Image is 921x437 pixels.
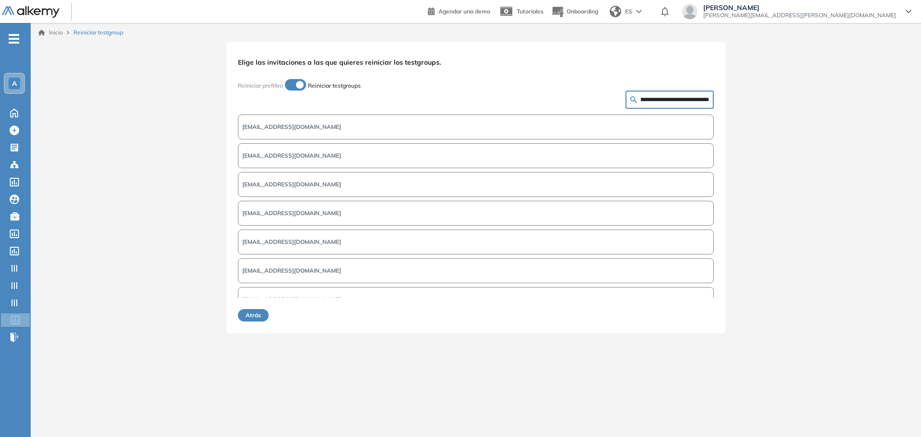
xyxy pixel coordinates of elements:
[610,6,621,17] img: world
[748,326,921,437] div: Widget de chat
[238,143,714,168] button: [EMAIL_ADDRESS][DOMAIN_NAME]
[748,326,921,437] iframe: Chat Widget
[73,28,123,37] span: Reiniciar testgroup
[517,8,543,15] span: Tutoriales
[38,28,63,37] a: Inicio
[2,6,59,18] img: Logo
[636,10,642,13] img: arrow
[9,38,19,40] i: -
[242,266,341,275] span: [EMAIL_ADDRESS][DOMAIN_NAME]
[673,309,714,322] button: Siguiente
[703,11,896,19] span: [PERSON_NAME][EMAIL_ADDRESS][PERSON_NAME][DOMAIN_NAME]
[238,230,714,254] button: [EMAIL_ADDRESS][DOMAIN_NAME]
[625,7,632,16] span: ES
[238,115,714,139] button: [EMAIL_ADDRESS][DOMAIN_NAME]
[242,238,341,246] span: [EMAIL_ADDRESS][DOMAIN_NAME]
[703,4,896,11] span: [PERSON_NAME]
[238,258,714,283] button: [EMAIL_ADDRESS][DOMAIN_NAME]
[242,151,341,160] span: [EMAIL_ADDRESS][DOMAIN_NAME]
[238,57,714,68] span: Elige las invitaciones a las que quieres reiniciar los testgroups.
[238,201,714,226] button: [EMAIL_ADDRESS][DOMAIN_NAME]
[428,5,490,16] a: Agendar una demo
[238,82,283,89] span: Reiniciar prefiltro
[242,123,341,131] span: [EMAIL_ADDRESS][DOMAIN_NAME]
[308,82,361,89] span: Reiniciar testgroups
[238,172,714,197] button: [EMAIL_ADDRESS][DOMAIN_NAME]
[242,295,341,304] span: [EMAIL_ADDRESS][DOMAIN_NAME]
[12,80,17,87] span: A
[238,309,269,322] button: Atrás
[242,209,341,218] span: [EMAIL_ADDRESS][DOMAIN_NAME]
[238,287,714,312] button: [EMAIL_ADDRESS][DOMAIN_NAME]
[567,8,598,15] span: Onboarding
[242,180,341,189] span: [EMAIL_ADDRESS][DOMAIN_NAME]
[551,1,598,22] button: Onboarding
[438,8,490,15] span: Agendar una demo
